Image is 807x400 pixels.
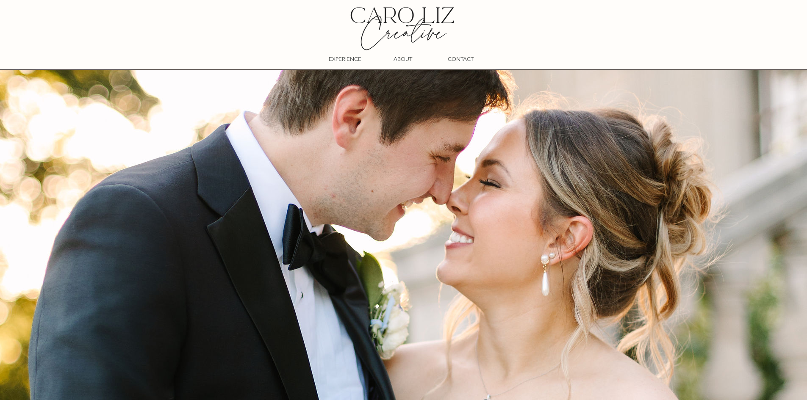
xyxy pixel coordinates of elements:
[394,52,412,66] p: ABOUT
[318,52,372,66] a: EXPERIENCE
[434,52,488,66] a: CONTACT
[376,52,430,66] a: ABOUT
[316,52,490,66] nav: Site
[448,52,474,66] p: CONTACT
[329,52,361,66] p: EXPERIENCE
